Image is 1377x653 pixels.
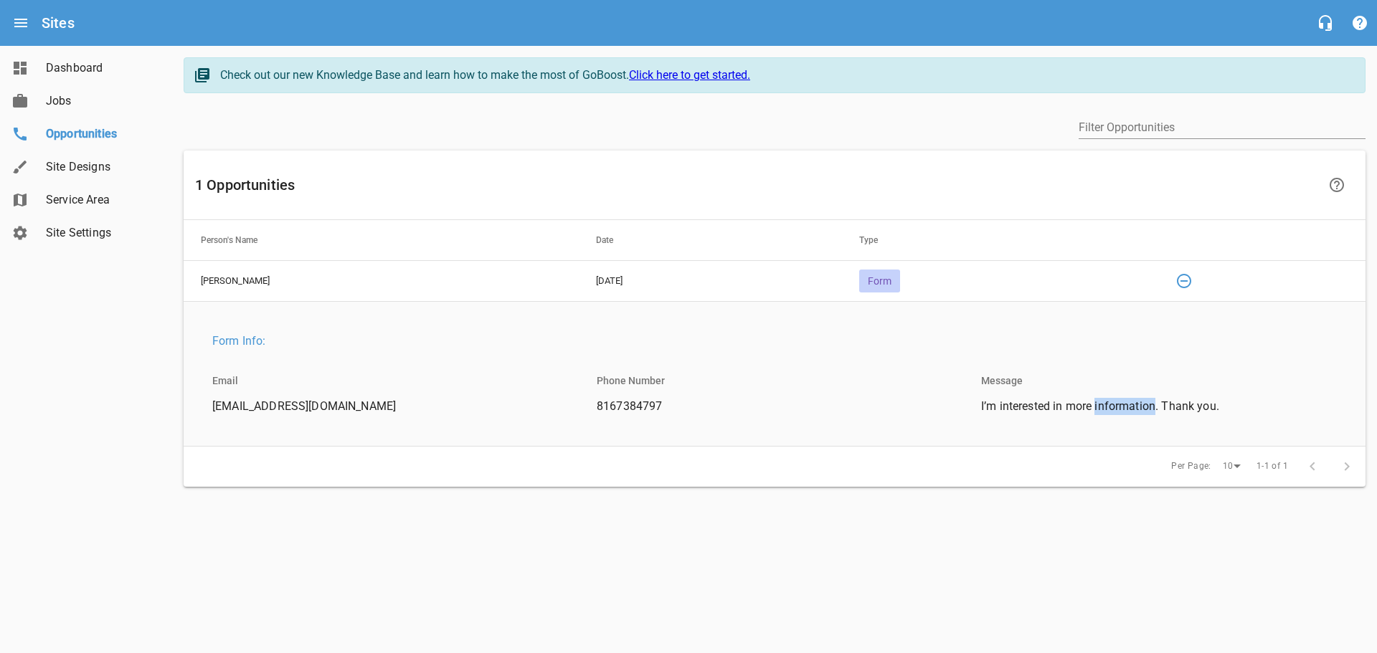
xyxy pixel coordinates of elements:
[579,260,842,301] td: [DATE]
[585,363,676,398] li: Phone Number
[46,191,155,209] span: Service Area
[1320,168,1354,202] a: Learn more about your Opportunities
[46,224,155,242] span: Site Settings
[629,68,750,82] a: Click here to get started.
[46,59,155,77] span: Dashboard
[212,333,1325,350] span: Form Info:
[579,220,842,260] th: Date
[1079,116,1366,139] input: Filter by author or content.
[4,6,38,40] button: Open drawer
[184,220,579,260] th: Person's Name
[220,67,1350,84] div: Check out our new Knowledge Base and learn how to make the most of GoBoost.
[1308,6,1343,40] button: Live Chat
[42,11,75,34] h6: Sites
[184,260,579,301] td: [PERSON_NAME]
[970,363,1034,398] li: Message
[212,398,557,415] span: [EMAIL_ADDRESS][DOMAIN_NAME]
[842,220,1150,260] th: Type
[1343,6,1377,40] button: Support Portal
[46,125,155,143] span: Opportunities
[981,398,1325,415] span: I’m interested in more information. Thank you.
[1217,457,1246,476] div: 10
[1171,459,1211,474] span: Per Page:
[195,173,1317,196] h6: 1 Opportunities
[597,398,941,415] span: 8167384797
[201,363,250,398] li: Email
[46,158,155,176] span: Site Designs
[1257,459,1288,474] span: 1-1 of 1
[859,275,900,287] span: Form
[46,92,155,110] span: Jobs
[859,270,900,292] div: Form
